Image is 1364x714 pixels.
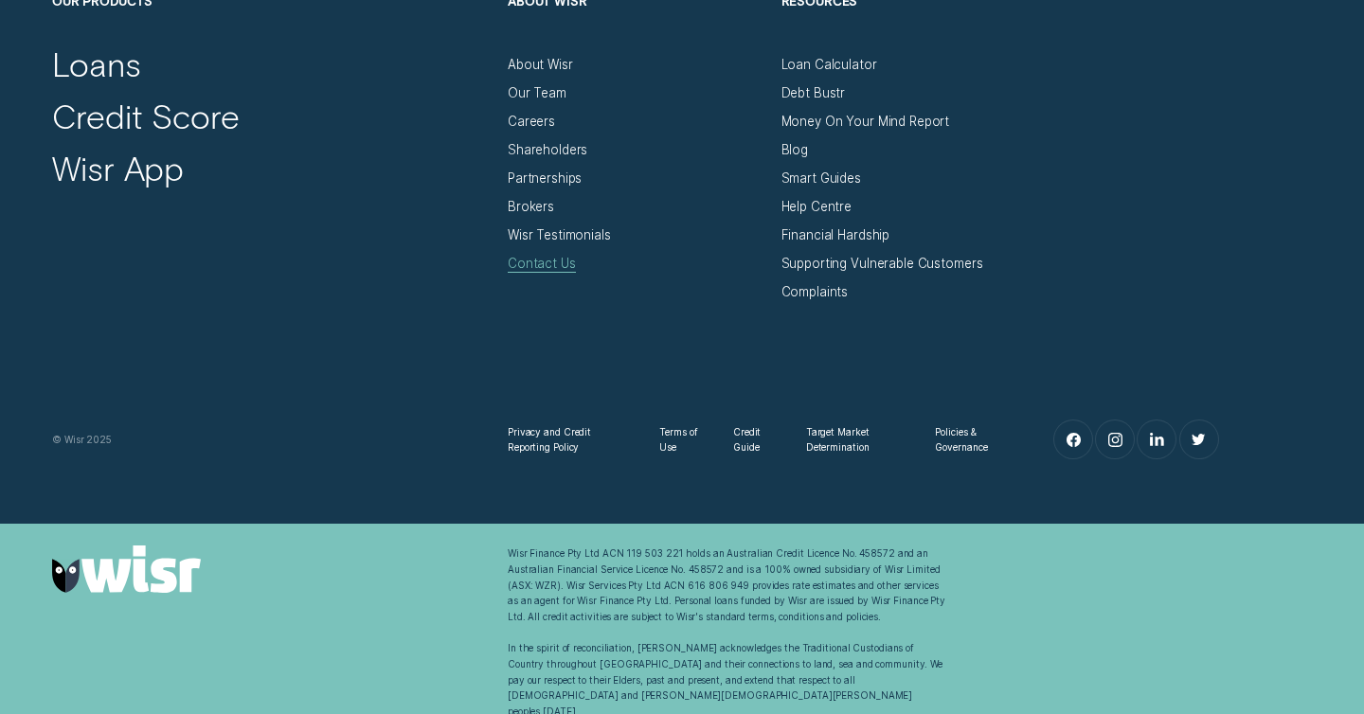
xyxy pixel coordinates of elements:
[733,424,778,455] a: Credit Guide
[781,256,983,272] a: Supporting Vulnerable Customers
[508,199,554,215] a: Brokers
[508,256,576,272] a: Contact Us
[781,57,877,73] a: Loan Calculator
[935,424,1010,455] a: Policies & Governance
[508,142,587,158] a: Shareholders
[781,170,861,187] a: Smart Guides
[508,424,631,455] a: Privacy and Credit Reporting Policy
[781,284,849,300] a: Complaints
[781,142,808,158] a: Blog
[659,424,705,455] a: Terms of Use
[1096,420,1134,458] a: Instagram
[508,114,555,130] a: Careers
[806,424,907,455] a: Target Market Determination
[508,85,566,101] a: Our Team
[1180,420,1218,458] a: Twitter
[781,85,846,101] a: Debt Bustr
[45,432,500,448] div: © Wisr 2025
[508,57,573,73] a: About Wisr
[781,199,852,215] a: Help Centre
[508,227,611,243] a: Wisr Testimonials
[781,227,890,243] a: Financial Hardship
[1054,420,1092,458] a: Facebook
[52,44,141,84] a: Loans
[508,170,582,187] a: Partnerships
[52,545,201,593] img: Wisr
[1138,420,1176,458] a: LinkedIn
[52,148,184,188] a: Wisr App
[781,114,950,130] a: Money On Your Mind Report
[52,96,240,136] a: Credit Score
